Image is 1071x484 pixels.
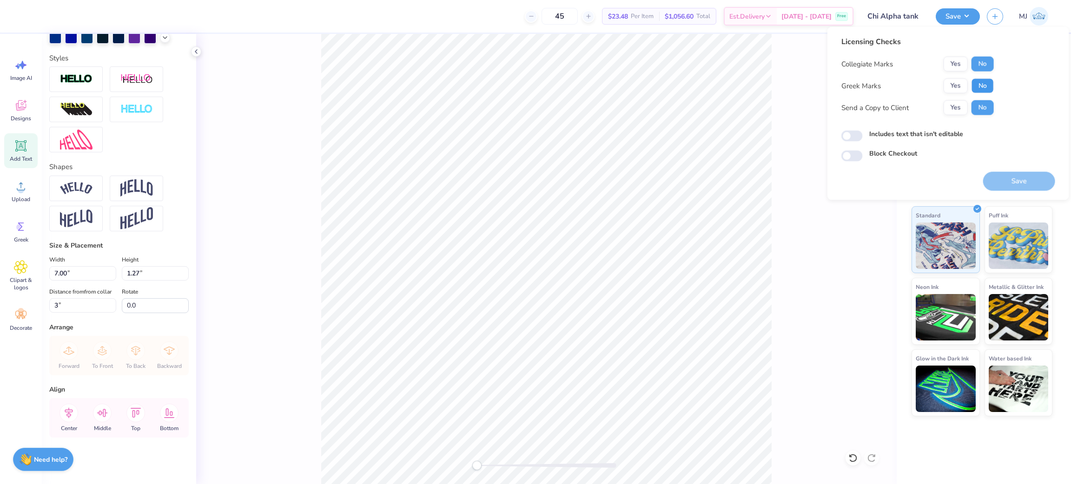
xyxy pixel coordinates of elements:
label: Block Checkout [869,149,917,158]
span: Middle [94,425,111,432]
label: Rotate [122,286,138,297]
span: Upload [12,196,30,203]
span: Glow in the Dark Ink [916,353,969,363]
img: Stroke [60,74,93,85]
span: Greek [14,236,28,243]
label: Width [49,254,65,265]
button: Yes [944,100,968,115]
div: Accessibility label [472,461,482,470]
span: Free [837,13,846,20]
span: Designs [11,115,31,122]
img: Flag [60,209,93,228]
span: Decorate [10,324,32,332]
input: Untitled Design [860,7,929,26]
label: Distance from from collar [49,286,112,297]
img: Arch [120,179,153,197]
span: Bottom [160,425,178,432]
span: Center [61,425,77,432]
button: Save [936,8,980,25]
img: Puff Ink [989,222,1049,269]
span: MJ [1019,11,1027,22]
button: No [972,57,994,72]
img: Neon Ink [916,294,976,340]
img: Rise [120,207,153,230]
div: Greek Marks [841,80,881,91]
span: Metallic & Glitter Ink [989,282,1044,292]
span: Add Text [10,155,32,163]
span: Standard [916,210,940,220]
span: Water based Ink [989,353,1031,363]
span: Top [131,425,140,432]
div: Send a Copy to Client [841,102,909,113]
input: – – [542,8,578,25]
div: Size & Placement [49,241,189,250]
span: Clipart & logos [6,276,36,291]
span: Image AI [10,74,32,82]
img: Metallic & Glitter Ink [989,294,1049,340]
label: Includes text that isn't editable [869,129,963,139]
button: No [972,100,994,115]
img: Water based Ink [989,366,1049,412]
img: 3D Illusion [60,102,93,117]
span: $23.48 [608,12,628,21]
img: Free Distort [60,130,93,150]
img: Shadow [120,73,153,85]
span: $1,056.60 [665,12,694,21]
div: Arrange [49,322,189,332]
span: Per Item [631,12,654,21]
label: Styles [49,53,68,64]
img: Mark Joshua Mullasgo [1030,7,1048,26]
div: Licensing Checks [841,36,994,47]
span: Est. Delivery [729,12,765,21]
span: Neon Ink [916,282,939,292]
label: Height [122,254,139,265]
span: Puff Ink [989,210,1008,220]
div: Collegiate Marks [841,59,893,69]
img: Glow in the Dark Ink [916,366,976,412]
span: [DATE] - [DATE] [781,12,832,21]
span: Total [696,12,710,21]
button: Yes [944,78,968,93]
button: Yes [944,57,968,72]
img: Standard [916,222,976,269]
label: Shapes [49,162,73,172]
div: Align [49,385,189,394]
img: Negative Space [120,104,153,115]
strong: Need help? [34,455,67,464]
a: MJ [1015,7,1052,26]
button: No [972,78,994,93]
img: Arc [60,182,93,195]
